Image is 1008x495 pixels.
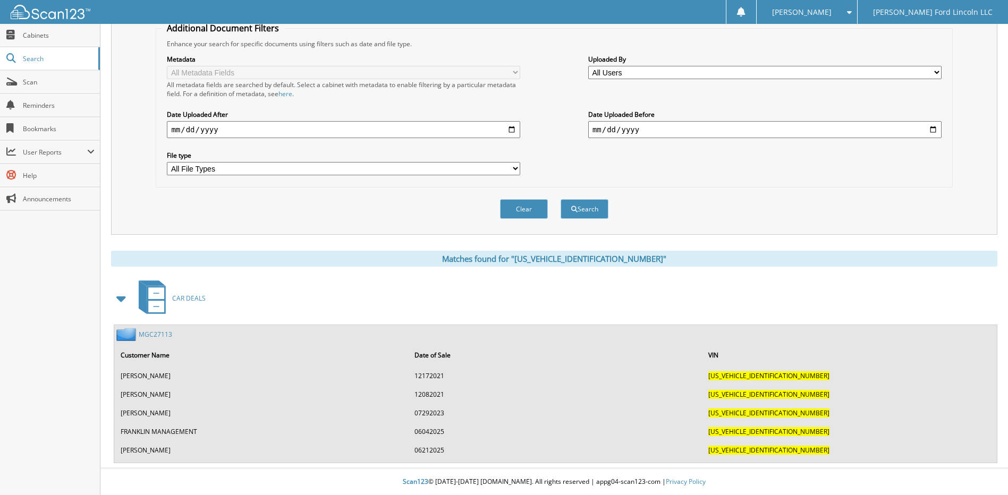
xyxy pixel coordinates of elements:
span: Announcements [23,194,95,203]
span: [US_VEHICLE_IDENTIFICATION_NUMBER] [708,371,829,380]
a: here [278,89,292,98]
div: © [DATE]-[DATE] [DOMAIN_NAME]. All rights reserved | appg04-scan123-com | [100,469,1008,495]
td: 12172021 [409,367,702,385]
span: Bookmarks [23,124,95,133]
button: Search [561,199,608,219]
iframe: Chat Widget [955,444,1008,495]
span: Scan123 [403,477,428,486]
a: MGC27113 [139,330,172,339]
legend: Additional Document Filters [162,22,284,34]
span: [PERSON_NAME] [772,9,832,15]
span: Help [23,171,95,180]
td: FRANKLIN MANAGEMENT [115,423,408,440]
span: [US_VEHICLE_IDENTIFICATION_NUMBER] [708,390,829,399]
div: Matches found for "[US_VEHICLE_IDENTIFICATION_NUMBER]" [111,251,997,267]
span: [US_VEHICLE_IDENTIFICATION_NUMBER] [708,427,829,436]
button: Clear [500,199,548,219]
td: 06042025 [409,423,702,440]
span: CAR DEALS [172,294,206,303]
td: 07292023 [409,404,702,422]
input: end [588,121,942,138]
span: [US_VEHICLE_IDENTIFICATION_NUMBER] [708,408,829,417]
td: [PERSON_NAME] [115,386,408,403]
label: Metadata [167,55,520,64]
div: Enhance your search for specific documents using filters such as date and file type. [162,39,946,48]
td: [PERSON_NAME] [115,367,408,385]
td: 06212025 [409,441,702,459]
span: Cabinets [23,31,95,40]
td: 12082021 [409,386,702,403]
td: [PERSON_NAME] [115,404,408,422]
div: All metadata fields are searched by default. Select a cabinet with metadata to enable filtering b... [167,80,520,98]
span: User Reports [23,148,87,157]
input: start [167,121,520,138]
a: CAR DEALS [132,277,206,319]
td: [PERSON_NAME] [115,441,408,459]
span: Reminders [23,101,95,110]
th: VIN [703,344,996,366]
label: Date Uploaded Before [588,110,942,119]
label: Uploaded By [588,55,942,64]
label: File type [167,151,520,160]
span: Search [23,54,93,63]
img: scan123-logo-white.svg [11,5,90,19]
a: Privacy Policy [666,477,706,486]
th: Date of Sale [409,344,702,366]
label: Date Uploaded After [167,110,520,119]
span: Scan [23,78,95,87]
img: folder2.png [116,328,139,341]
span: [PERSON_NAME] Ford Lincoln LLC [873,9,993,15]
span: [US_VEHICLE_IDENTIFICATION_NUMBER] [708,446,829,455]
th: Customer Name [115,344,408,366]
